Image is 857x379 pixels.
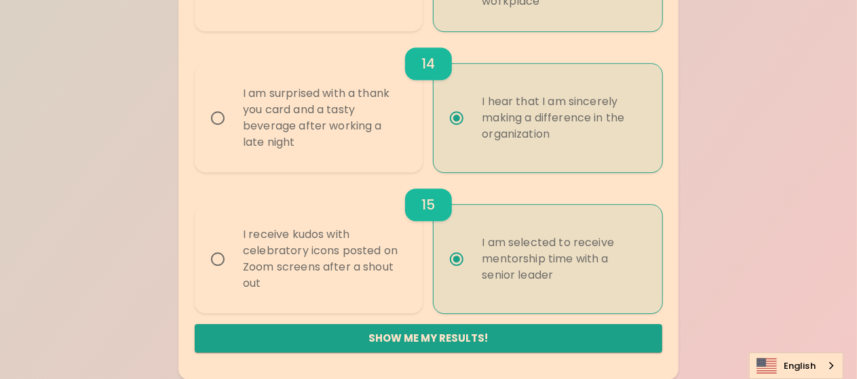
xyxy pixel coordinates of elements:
div: I hear that I am sincerely making a difference in the organization [471,77,654,159]
a: English [750,353,843,378]
div: I receive kudos with celebratory icons posted on Zoom screens after a shout out [232,210,415,308]
div: choice-group-check [195,31,662,172]
h6: 15 [421,194,435,216]
div: choice-group-check [195,172,662,313]
aside: Language selected: English [749,353,843,379]
div: I am selected to receive mentorship time with a senior leader [471,218,654,300]
div: I am surprised with a thank you card and a tasty beverage after working a late night [232,69,415,167]
h6: 14 [421,53,435,75]
button: Show me my results! [195,324,662,353]
div: Language [749,353,843,379]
